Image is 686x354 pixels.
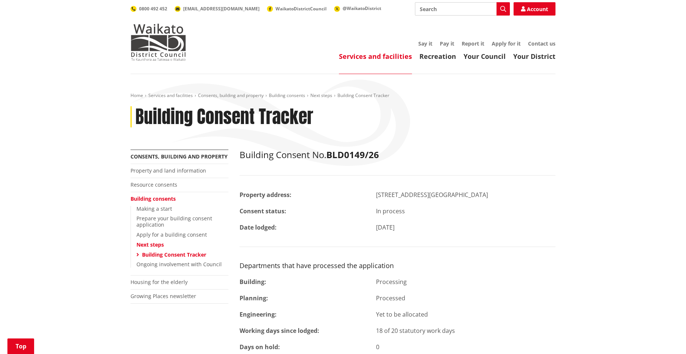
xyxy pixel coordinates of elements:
[131,93,555,99] nav: breadcrumb
[240,310,277,318] strong: Engineering:
[136,261,222,268] a: Ongoing involvement with Council
[131,293,196,300] a: Growing Places newsletter
[131,153,228,160] a: Consents, building and property
[131,195,176,202] a: Building consents
[7,338,34,354] a: Top
[492,40,521,47] a: Apply for it
[131,92,143,98] a: Home
[240,262,555,270] h3: Departments that have processed the application
[142,251,206,258] a: Building Consent Tracker
[135,106,313,128] h1: Building Consent Tracker
[343,5,381,11] span: @WaikatoDistrict
[240,191,291,199] strong: Property address:
[513,52,555,61] a: Your District
[339,52,412,61] a: Services and facilities
[440,40,454,47] a: Pay it
[370,343,561,351] div: 0
[240,150,555,160] h2: Building Consent No.
[326,148,379,161] strong: BLD0149/26
[240,294,268,302] strong: Planning:
[240,278,266,286] strong: Building:
[334,5,381,11] a: @WaikatoDistrict
[131,6,167,12] a: 0800 492 452
[175,6,260,12] a: [EMAIL_ADDRESS][DOMAIN_NAME]
[136,215,212,228] a: Prepare your building consent application
[240,327,319,335] strong: Working days since lodged:
[131,181,177,188] a: Resource consents
[464,52,506,61] a: Your Council
[415,2,510,16] input: Search input
[131,167,206,174] a: Property and land information
[370,326,561,335] div: 18 of 20 statutory work days
[267,6,327,12] a: WaikatoDistrictCouncil
[370,190,561,199] div: [STREET_ADDRESS][GEOGRAPHIC_DATA]
[310,92,332,98] a: Next steps
[514,2,555,16] a: Account
[418,40,432,47] a: Say it
[131,278,188,285] a: Housing for the elderly
[269,92,305,98] a: Building consents
[370,294,561,303] div: Processed
[136,241,164,248] a: Next steps
[183,6,260,12] span: [EMAIL_ADDRESS][DOMAIN_NAME]
[370,277,561,286] div: Processing
[148,92,193,98] a: Services and facilities
[370,310,561,319] div: Yet to be allocated
[652,323,679,350] iframe: Messenger Launcher
[370,207,561,216] div: In process
[240,223,277,231] strong: Date lodged:
[131,24,186,61] img: Waikato District Council - Te Kaunihera aa Takiwaa o Waikato
[337,92,389,98] span: Building Consent Tracker
[139,6,167,12] span: 0800 492 452
[370,223,561,232] div: [DATE]
[136,231,207,238] a: Apply for a building consent
[136,205,172,212] a: Making a start
[240,343,280,351] strong: Days on hold:
[528,40,555,47] a: Contact us
[419,52,456,61] a: Recreation
[240,207,286,215] strong: Consent status:
[276,6,327,12] span: WaikatoDistrictCouncil
[462,40,484,47] a: Report it
[198,92,264,98] a: Consents, building and property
